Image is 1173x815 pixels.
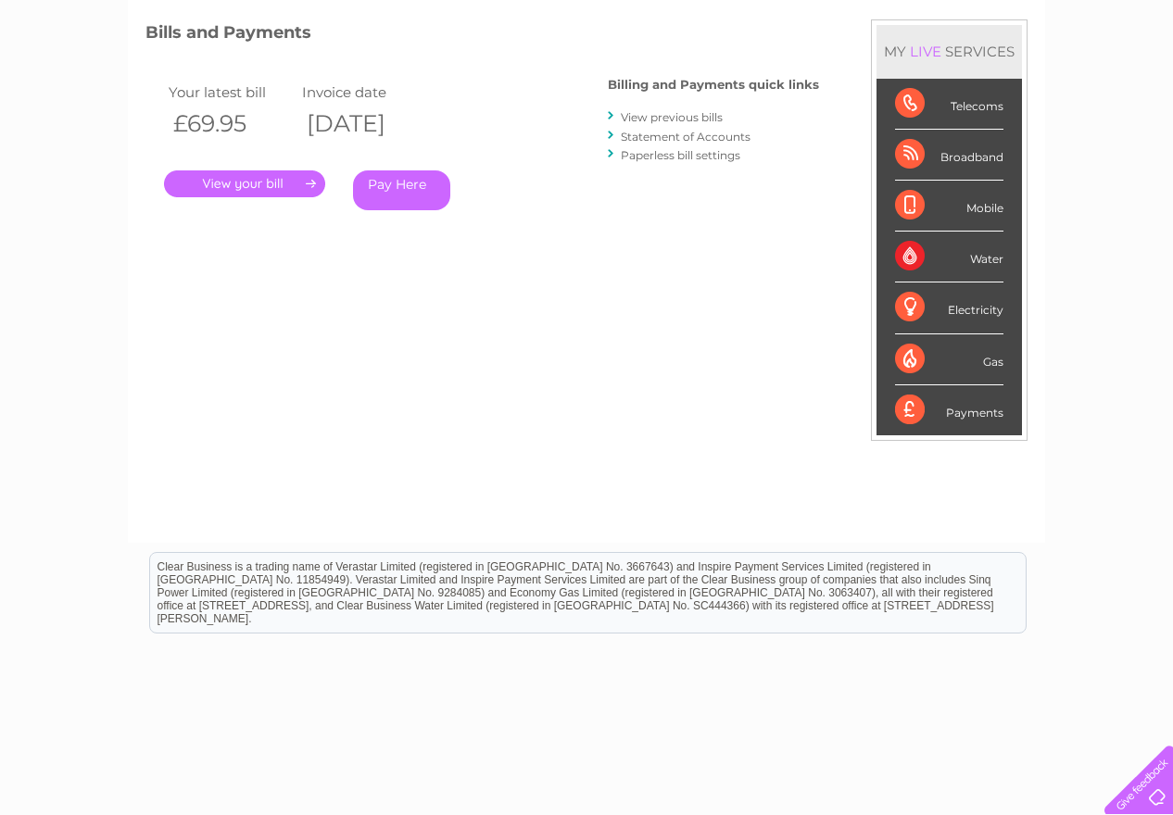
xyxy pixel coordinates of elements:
[895,232,1003,282] div: Water
[353,170,450,210] a: Pay Here
[297,105,431,143] th: [DATE]
[895,181,1003,232] div: Mobile
[164,80,297,105] td: Your latest bill
[906,43,945,60] div: LIVE
[297,80,431,105] td: Invoice date
[145,19,819,52] h3: Bills and Payments
[1012,79,1039,93] a: Blog
[847,79,882,93] a: Water
[895,282,1003,333] div: Electricity
[164,170,325,197] a: .
[945,79,1001,93] a: Telecoms
[608,78,819,92] h4: Billing and Payments quick links
[1050,79,1095,93] a: Contact
[893,79,934,93] a: Energy
[895,79,1003,130] div: Telecoms
[895,130,1003,181] div: Broadband
[877,25,1022,78] div: MY SERVICES
[164,105,297,143] th: £69.95
[895,385,1003,435] div: Payments
[621,130,750,144] a: Statement of Accounts
[150,10,1026,90] div: Clear Business is a trading name of Verastar Limited (registered in [GEOGRAPHIC_DATA] No. 3667643...
[621,148,740,162] a: Paperless bill settings
[824,9,952,32] a: 0333 014 3131
[895,334,1003,385] div: Gas
[41,48,135,105] img: logo.png
[1112,79,1155,93] a: Log out
[621,110,723,124] a: View previous bills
